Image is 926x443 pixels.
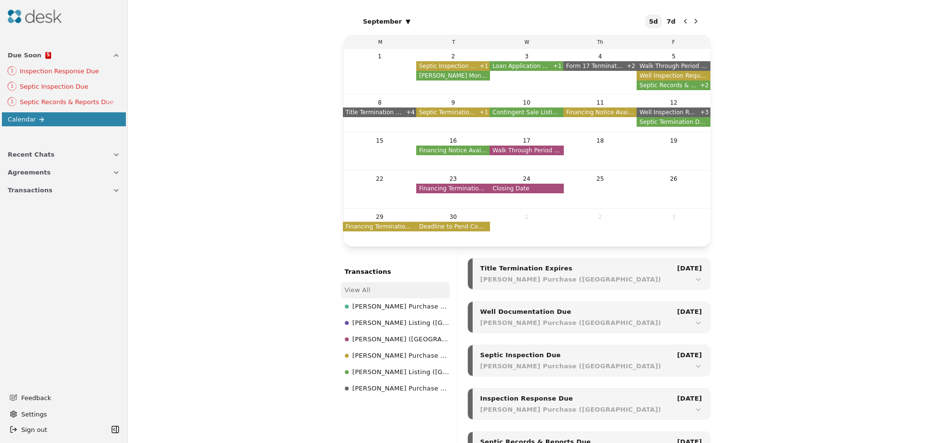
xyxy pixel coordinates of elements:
[670,98,677,107] div: 12
[672,40,675,45] span: F
[378,40,382,45] span: M
[637,81,700,90] span: Septic Records & Reports Due
[6,422,109,437] button: Sign out
[645,14,662,28] button: 5 day view
[8,185,53,195] span: Transactions
[599,212,602,222] div: 2
[700,107,711,117] button: +3
[8,50,41,60] span: Due Soon
[480,318,661,328] div: [PERSON_NAME] Purchase ([GEOGRAPHIC_DATA])
[416,107,480,117] span: Septic Termination Deadline
[2,46,126,64] button: Due Soon5
[490,184,563,193] span: Closing Date
[8,10,62,23] img: Desk
[700,81,711,90] button: +2
[677,307,702,317] div: [DATE]
[523,98,530,107] div: 10
[681,16,690,26] button: Previous month
[2,146,126,163] button: Recent Chats
[2,181,126,199] button: Transactions
[341,266,449,278] div: Transactions
[480,393,702,415] button: Inspection Response Due[DATE][PERSON_NAME] Purchase ([GEOGRAPHIC_DATA])
[449,212,457,222] div: 30
[2,163,126,181] button: Agreements
[677,263,702,273] div: [DATE]
[416,222,490,231] span: Deadline to Pend Contingent Sale
[343,107,407,117] span: Title Termination Expires
[376,136,383,146] div: 15
[378,52,381,61] div: 1
[480,393,636,403] div: Inspection Response Due
[416,71,490,81] span: [PERSON_NAME] Money Due
[480,107,490,117] button: +1
[11,98,14,106] div: 1
[353,366,449,378] span: [PERSON_NAME] Listing ([GEOGRAPHIC_DATA])
[597,98,604,107] div: 11
[525,40,530,45] span: W
[1,80,123,93] a: 1Septic Inspection Due
[343,222,417,231] span: Financing Termination Deadline
[6,406,122,422] button: Settings
[637,71,710,81] span: Well Inspection Requests Due
[670,174,677,184] div: 26
[523,136,530,146] div: 17
[691,16,701,26] button: Next month
[637,107,700,117] span: Well Inspection Requests Due
[451,52,455,61] div: 2
[480,307,636,317] div: Well Documentation Due
[480,361,661,371] div: [PERSON_NAME] Purchase ([GEOGRAPHIC_DATA])
[11,67,14,75] div: 1
[480,307,702,328] button: Well Documentation Due[DATE][PERSON_NAME] Purchase ([GEOGRAPHIC_DATA])
[563,107,637,117] span: Financing Notice Available
[677,350,702,360] div: [DATE]
[597,174,604,184] div: 25
[1,64,123,78] a: 1Inspection Response Due
[480,61,490,71] button: +1
[353,349,449,362] span: [PERSON_NAME] Purchase ([PERSON_NAME][GEOGRAPHIC_DATA])
[449,136,457,146] div: 16
[344,4,710,246] section: Calendar
[523,174,530,184] div: 24
[4,389,120,406] button: Feedback
[20,97,120,107] div: Septic Records & Reports Due
[672,212,676,222] div: 3
[416,146,490,155] span: Financing Notice Available
[353,317,449,329] span: [PERSON_NAME] Listing ([GEOGRAPHIC_DATA])
[353,382,449,395] span: [PERSON_NAME] Purchase ([GEOGRAPHIC_DATA])
[626,61,637,71] button: +2
[672,52,676,61] div: 5
[378,98,381,107] div: 8
[416,184,490,193] span: Financing Termination Deadline
[597,40,603,45] span: Th
[20,66,120,76] div: Inspection Response Due
[363,16,402,27] span: September
[490,146,563,155] span: Walk Through Period Begins
[553,61,564,71] button: +1
[21,425,47,435] span: Sign out
[8,167,51,177] span: Agreements
[21,409,47,419] span: Settings
[8,114,36,124] span: Calendar
[663,14,679,28] button: 7 day view
[21,393,114,403] span: Feedback
[11,83,14,90] div: 1
[353,333,449,346] span: [PERSON_NAME] ([GEOGRAPHIC_DATA])
[670,136,677,146] div: 19
[480,404,661,415] div: [PERSON_NAME] Purchase ([GEOGRAPHIC_DATA])
[2,112,126,126] a: Calendar
[525,52,529,61] div: 3
[376,174,383,184] div: 22
[480,263,702,284] button: Title Termination Expires[DATE][PERSON_NAME] Purchase ([GEOGRAPHIC_DATA])
[451,98,455,107] div: 9
[563,61,627,71] span: Form 17 Termination Expires
[480,350,636,360] div: Septic Inspection Due
[353,300,449,313] span: [PERSON_NAME] Purchase ([GEOGRAPHIC_DATA])
[406,107,417,117] button: +4
[46,53,50,57] span: 5
[452,40,455,45] span: T
[20,81,120,92] div: Septic Inspection Due
[416,61,480,71] span: Septic Inspection Due
[480,263,636,273] div: Title Termination Expires
[677,393,702,403] div: [DATE]
[8,149,54,160] span: Recent Chats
